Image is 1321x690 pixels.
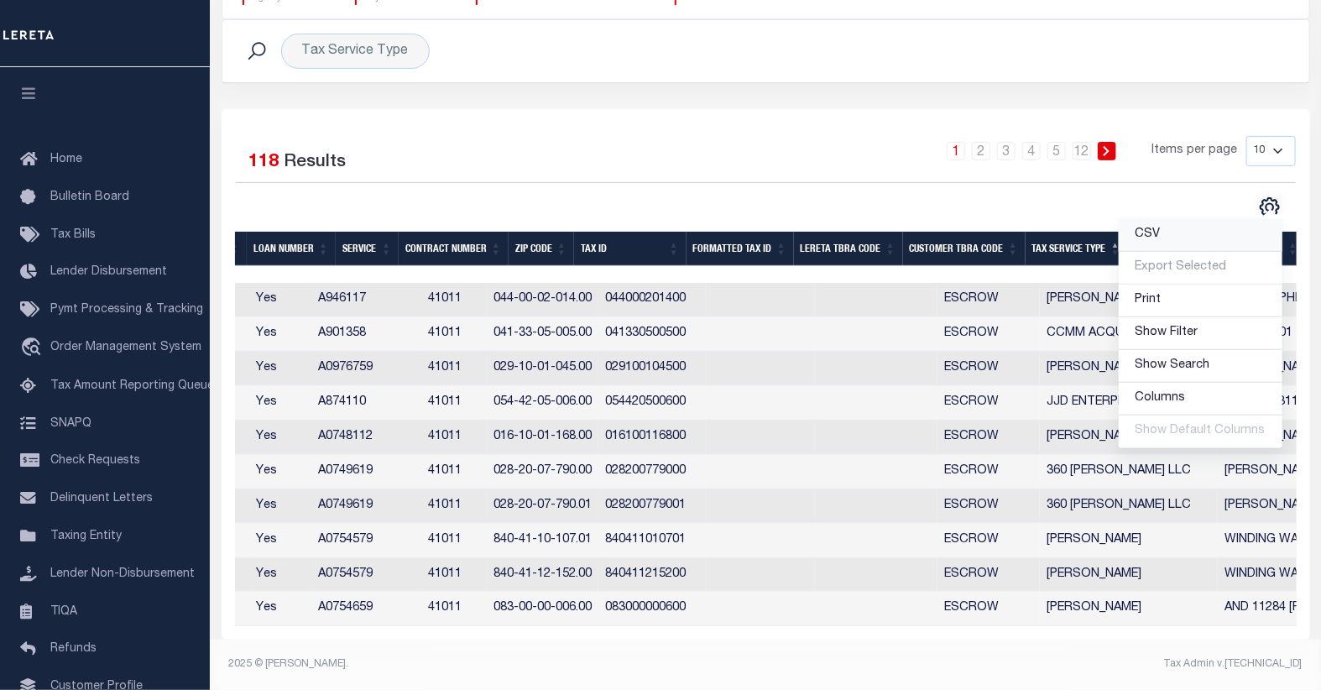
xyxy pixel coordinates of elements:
td: Yes [249,283,311,317]
td: 41011 [421,352,487,386]
td: ESCROW [937,421,1040,455]
th: Zip Code: activate to sort column ascending [509,232,574,266]
span: CSV [1136,228,1161,240]
span: Tax Amount Reporting Queue [50,380,214,392]
td: Yes [249,352,311,386]
a: 1 [947,142,965,160]
td: ESCROW [937,386,1040,421]
th: Service: activate to sort column ascending [336,232,399,266]
span: Tax Bills [50,229,96,241]
td: 41011 [421,592,487,626]
td: A901358 [311,317,421,352]
td: [PERSON_NAME] [1040,283,1218,317]
a: Show Search [1119,350,1282,383]
td: 041-33-05-005.00 [487,317,598,352]
div: Tax Service Type [281,34,430,69]
span: Show Filter [1136,327,1198,338]
td: Yes [249,386,311,421]
td: A0749619 [311,455,421,489]
td: 840-41-12-152.00 [487,558,598,593]
td: 41011 [421,421,487,455]
td: CCMM ACQUISITIONS LLC [1040,317,1218,352]
td: [PERSON_NAME] [1040,592,1218,626]
span: Lender Disbursement [50,266,167,278]
td: 41011 [421,455,487,489]
td: A946117 [311,283,421,317]
span: Order Management System [50,342,201,353]
td: Yes [249,558,311,593]
th: Formatted Tax ID: activate to sort column ascending [687,232,794,266]
a: CSV [1119,219,1282,252]
td: 840411215200 [598,558,706,593]
td: 028200779000 [598,455,706,489]
span: Columns [1136,392,1186,404]
td: JJD ENTERPRISE, LLC [1040,386,1218,421]
td: 083000000600 [598,592,706,626]
span: Bulletin Board [50,191,129,203]
td: [PERSON_NAME] [1040,421,1218,455]
td: 028-20-07-790.00 [487,455,598,489]
span: Home [50,154,82,165]
span: Delinquent Letters [50,493,153,504]
td: 360 [PERSON_NAME] LLC [1040,489,1218,524]
div: Tax Admin v.[TECHNICAL_ID] [778,656,1303,672]
a: Show Filter [1119,317,1282,350]
span: Items per page [1152,142,1238,160]
span: Show Search [1136,359,1210,371]
td: Yes [249,489,311,524]
td: 044000201400 [598,283,706,317]
td: A0749619 [311,489,421,524]
td: 044-00-02-014.00 [487,283,598,317]
td: 083-00-00-006.00 [487,592,598,626]
td: 41011 [421,386,487,421]
td: Yes [249,592,311,626]
td: Yes [249,524,311,558]
span: Lender Non-Disbursement [50,568,195,580]
th: Tax ID: activate to sort column ascending [574,232,687,266]
td: 840-41-10-107.01 [487,524,598,558]
span: Check Requests [50,455,140,467]
td: 360 [PERSON_NAME] LLC [1040,455,1218,489]
a: 4 [1022,142,1041,160]
td: ESCROW [937,558,1040,593]
td: 41011 [421,524,487,558]
td: A0754659 [311,592,421,626]
div: 2025 © [PERSON_NAME]. [217,656,766,672]
a: 2 [972,142,990,160]
td: 41011 [421,283,487,317]
td: A0976759 [311,352,421,386]
a: Columns [1119,383,1282,416]
td: 41011 [421,489,487,524]
a: 3 [997,142,1016,160]
th: Loan Number: activate to sort column ascending [247,232,336,266]
td: ESCROW [937,489,1040,524]
span: TIQA [50,605,77,617]
td: ESCROW [937,455,1040,489]
td: Yes [249,455,311,489]
th: Contract Number: activate to sort column ascending [399,232,509,266]
td: ESCROW [937,592,1040,626]
span: Pymt Processing & Tracking [50,304,203,316]
td: 028200779001 [598,489,706,524]
td: 054-42-05-006.00 [487,386,598,421]
td: 016-10-01-168.00 [487,421,598,455]
td: 016100116800 [598,421,706,455]
span: SNAPQ [50,417,91,429]
a: Print [1119,285,1282,317]
a: 12 [1073,142,1091,160]
td: Yes [249,317,311,352]
td: 028-20-07-790.01 [487,489,598,524]
td: A874110 [311,386,421,421]
td: ESCROW [937,352,1040,386]
span: Taxing Entity [50,531,122,542]
td: A0754579 [311,524,421,558]
a: 5 [1047,142,1066,160]
td: [PERSON_NAME] [1040,524,1218,558]
label: Results [285,149,347,176]
span: 118 [249,154,279,171]
td: 840411010701 [598,524,706,558]
span: Print [1136,294,1162,306]
td: 029-10-01-045.00 [487,352,598,386]
td: 41011 [421,317,487,352]
td: Yes [249,421,311,455]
